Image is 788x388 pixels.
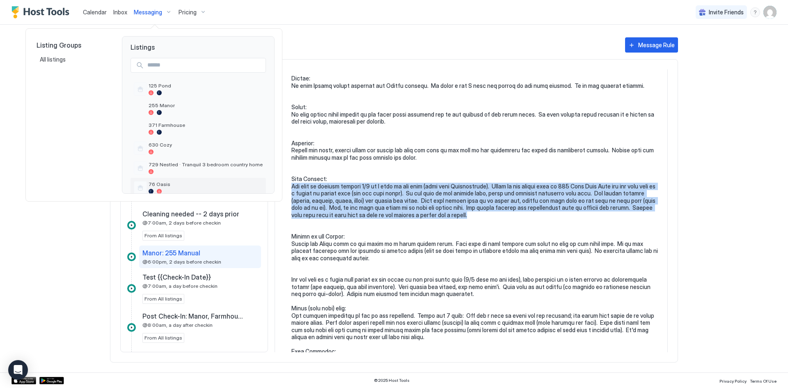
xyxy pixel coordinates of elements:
span: Listing Groups [37,41,109,49]
span: All listings [40,56,67,63]
span: 371 Farmhouse [149,122,263,128]
div: listing image [134,122,147,135]
span: Listings [122,37,274,51]
div: listing image [134,102,147,115]
span: 125 Pond [149,83,263,89]
div: Open Intercom Messenger [8,360,28,380]
span: 255 Manor [149,102,263,108]
input: Input Field [144,58,266,72]
span: 630 Cozy [149,142,263,148]
span: 729 Nestled · Tranquil 3 bedroom country home [149,161,263,168]
span: 76 Oasis [149,181,263,187]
